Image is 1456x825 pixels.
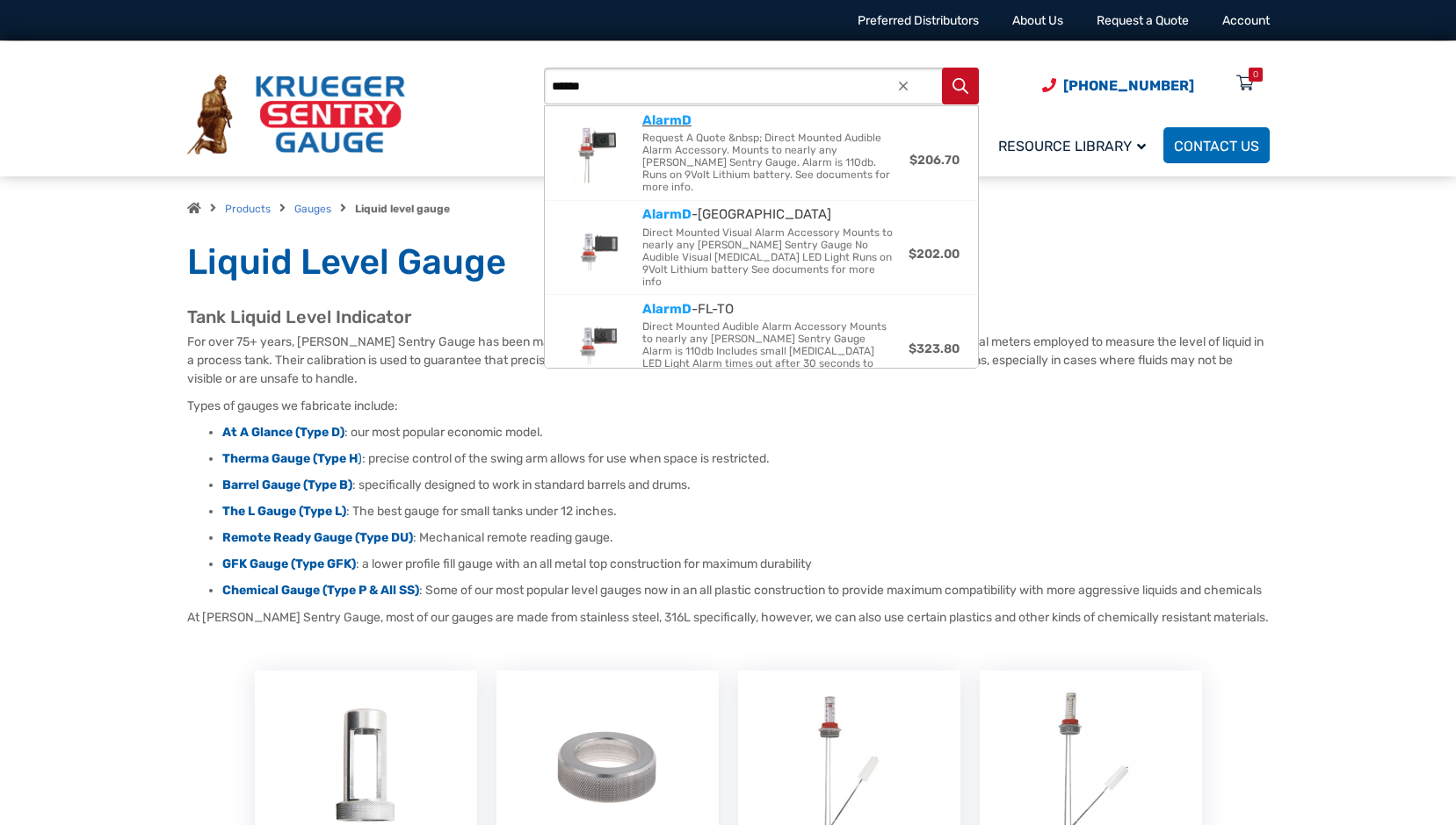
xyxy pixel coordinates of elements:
[187,240,1270,284] h1: Liquid Level Gauge
[909,341,960,356] bdi: 323.80
[187,608,1270,627] p: At [PERSON_NAME] Sentry Gauge, most of our gauges are made from stainless steel, 316L specificall...
[222,450,1270,468] li: : precise control of the swing arm allows for use when space is restricted.
[642,132,896,193] span: Request A Quote &nbsp; Direct Mounted Audible Alarm Accessory. Mounts to nearly any [PERSON_NAME]...
[225,203,271,215] a: Products
[222,424,1270,441] li: : our most popular economic model.
[294,203,331,215] a: Gauges
[1253,68,1258,82] div: 0
[222,530,413,545] a: Remote Ready Gauge (Type DU)
[1097,13,1189,28] a: Request a Quote
[562,212,633,283] img: AlarmD-FL
[222,477,1270,494] li: : specifically designed to work in standard barrels and drums.
[942,68,979,104] button: Search
[1163,127,1270,163] a: Contact Us
[562,118,633,188] img: AlarmD
[222,503,1270,520] li: : The best gauge for small tanks under 12 inches.
[642,207,909,222] span: -[GEOGRAPHIC_DATA]
[222,451,358,466] strong: Therma Gauge (Type H
[222,477,352,492] a: Barrel Gauge (Type B)
[988,125,1163,166] a: Resource Library
[187,333,1270,388] p: For over 75+ years, [PERSON_NAME] Sentry Gauge has been manufacturing a variety of reliable liqui...
[222,504,346,519] a: The L Gauge (Type L)
[187,75,405,155] img: Krueger Sentry Gauge
[642,112,692,128] strong: AlarmD
[222,583,419,598] a: Chemical Gauge (Type P & All SS)
[1012,13,1063,28] a: About Us
[222,451,362,466] a: Therma Gauge (Type H)
[909,153,917,168] span: $
[545,295,978,390] a: AlarmD-FL-TOAlarmD-FL-TODirect Mounted Audible Alarm Accessory Mounts to nearly any [PERSON_NAME]...
[1174,138,1259,154] span: Contact Us
[222,425,344,440] a: At A Glance (Type D)
[642,206,692,222] strong: AlarmD
[222,556,1270,573] li: : a lower profile fill gauge with an all metal top construction for maximum durability
[562,306,633,377] img: AlarmD-FL-TO
[1042,75,1194,97] a: Phone Number (920) 434-8860
[222,582,1270,599] li: : Some of our most popular level gauges now in an all plastic construction to provide maximum com...
[909,153,960,168] bdi: 206.70
[858,13,979,28] a: Preferred Distributors
[909,247,960,262] bdi: 202.00
[187,397,1270,415] p: Types of gauges we fabricate include:
[642,320,895,382] span: Direct Mounted Audible Alarm Accessory Mounts to nearly any [PERSON_NAME] Sentry Gauge Alarm is 1...
[909,247,916,262] span: $
[545,106,978,201] a: AlarmDAlarmDRequest A Quote &nbsp; Direct Mounted Audible Alarm Accessory. Mounts to nearly any [...
[222,556,356,571] a: GFK Gauge (Type GFK)
[222,529,1270,547] li: : Mechanical remote reading gauge.
[998,138,1146,154] span: Resource Library
[355,203,450,215] strong: Liquid level gauge
[1063,77,1194,94] span: [PHONE_NUMBER]
[545,201,978,296] a: AlarmD-FLAlarmD-[GEOGRAPHIC_DATA]Direct Mounted Visual Alarm Accessory Mounts to nearly any [PERS...
[642,302,909,317] span: -FL-TO
[1222,13,1270,28] a: Account
[642,301,692,317] strong: AlarmD
[909,341,916,356] span: $
[642,226,895,288] span: Direct Mounted Visual Alarm Accessory Mounts to nearly any [PERSON_NAME] Sentry Gauge No Audible ...
[187,306,1270,328] h2: Tank Liquid Level Indicator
